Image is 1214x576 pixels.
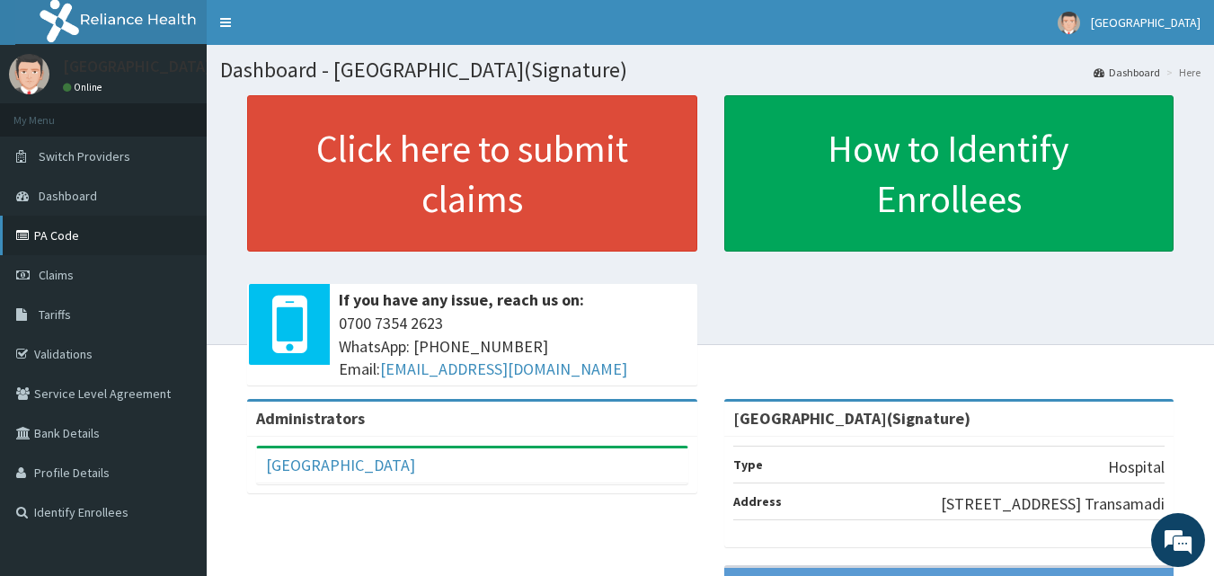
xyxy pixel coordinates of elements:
[733,493,782,510] b: Address
[247,95,697,252] a: Click here to submit claims
[9,54,49,94] img: User Image
[733,408,970,429] strong: [GEOGRAPHIC_DATA](Signature)
[724,95,1174,252] a: How to Identify Enrollees
[339,289,584,310] b: If you have any issue, reach us on:
[39,148,130,164] span: Switch Providers
[39,188,97,204] span: Dashboard
[63,81,106,93] a: Online
[266,455,415,475] a: [GEOGRAPHIC_DATA]
[1091,14,1201,31] span: [GEOGRAPHIC_DATA]
[339,312,688,381] span: 0700 7354 2623 WhatsApp: [PHONE_NUMBER] Email:
[1094,65,1160,80] a: Dashboard
[380,359,627,379] a: [EMAIL_ADDRESS][DOMAIN_NAME]
[256,408,365,429] b: Administrators
[1162,65,1201,80] li: Here
[220,58,1201,82] h1: Dashboard - [GEOGRAPHIC_DATA](Signature)
[39,267,74,283] span: Claims
[63,58,211,75] p: [GEOGRAPHIC_DATA]
[941,492,1165,516] p: [STREET_ADDRESS] Transamadi
[1058,12,1080,34] img: User Image
[733,456,763,473] b: Type
[39,306,71,323] span: Tariffs
[1108,456,1165,479] p: Hospital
